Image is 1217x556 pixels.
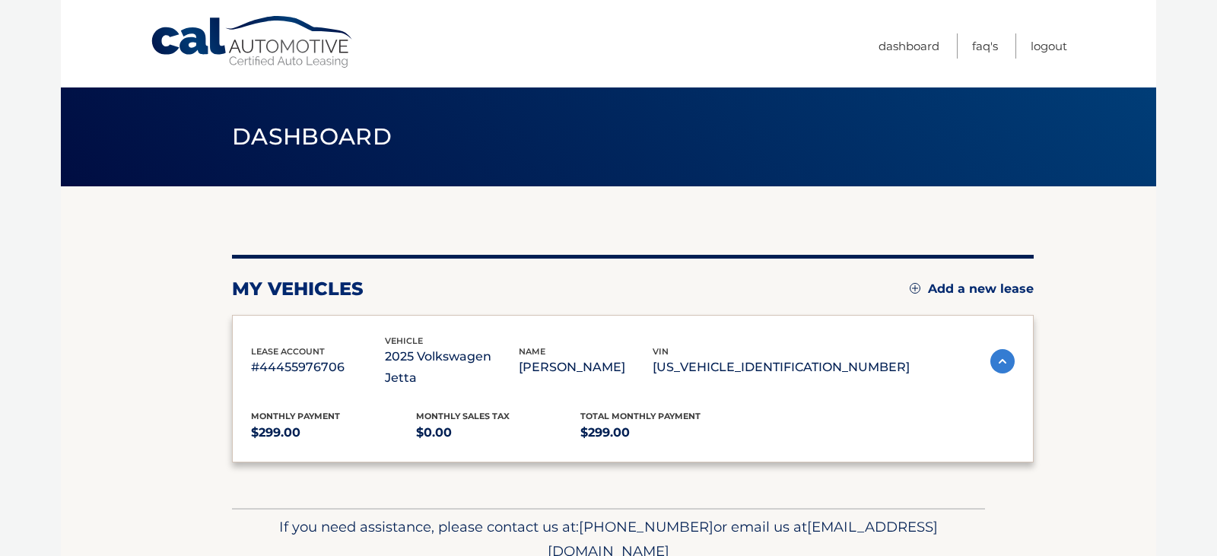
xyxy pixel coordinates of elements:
[251,357,385,378] p: #44455976706
[416,422,581,443] p: $0.00
[972,33,998,59] a: FAQ's
[580,411,701,421] span: Total Monthly Payment
[990,349,1015,373] img: accordion-active.svg
[232,278,364,300] h2: my vehicles
[653,357,910,378] p: [US_VEHICLE_IDENTIFICATION_NUMBER]
[519,357,653,378] p: [PERSON_NAME]
[385,335,423,346] span: vehicle
[232,122,392,151] span: Dashboard
[579,518,713,535] span: [PHONE_NUMBER]
[1031,33,1067,59] a: Logout
[150,15,355,69] a: Cal Automotive
[910,283,920,294] img: add.svg
[879,33,939,59] a: Dashboard
[416,411,510,421] span: Monthly sales Tax
[653,346,669,357] span: vin
[385,346,519,389] p: 2025 Volkswagen Jetta
[251,411,340,421] span: Monthly Payment
[251,422,416,443] p: $299.00
[251,346,325,357] span: lease account
[519,346,545,357] span: name
[580,422,745,443] p: $299.00
[910,281,1034,297] a: Add a new lease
